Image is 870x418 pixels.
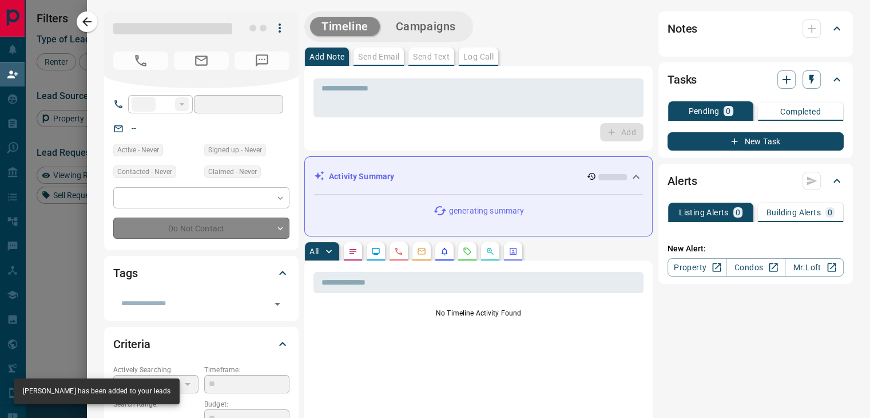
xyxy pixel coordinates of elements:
[668,132,844,151] button: New Task
[309,247,319,255] p: All
[329,171,394,183] p: Activity Summary
[828,208,832,216] p: 0
[23,382,170,401] div: [PERSON_NAME] has been added to your leads
[310,17,380,36] button: Timeline
[313,308,643,318] p: No Timeline Activity Found
[113,330,289,358] div: Criteria
[486,247,495,256] svg: Opportunities
[371,247,380,256] svg: Lead Browsing Activity
[668,172,697,190] h2: Alerts
[208,166,257,178] span: Claimed - Never
[204,399,289,409] p: Budget:
[668,66,844,93] div: Tasks
[394,247,403,256] svg: Calls
[440,247,449,256] svg: Listing Alerts
[314,166,643,187] div: Activity Summary
[113,335,150,353] h2: Criteria
[309,53,344,61] p: Add Note
[204,365,289,375] p: Timeframe:
[269,296,285,312] button: Open
[463,247,472,256] svg: Requests
[668,19,697,38] h2: Notes
[113,365,198,375] p: Actively Searching:
[668,70,697,89] h2: Tasks
[132,124,136,133] a: --
[417,247,426,256] svg: Emails
[726,107,730,115] p: 0
[113,218,289,239] div: Do Not Contact
[384,17,467,36] button: Campaigns
[785,258,844,277] a: Mr.Loft
[117,144,159,156] span: Active - Never
[113,52,168,70] span: No Number
[208,144,262,156] span: Signed up - Never
[668,167,844,195] div: Alerts
[509,247,518,256] svg: Agent Actions
[449,205,524,217] p: generating summary
[780,108,821,116] p: Completed
[668,243,844,255] p: New Alert:
[766,208,821,216] p: Building Alerts
[736,208,740,216] p: 0
[235,52,289,70] span: No Number
[113,259,289,287] div: Tags
[174,52,229,70] span: No Email
[726,258,785,277] a: Condos
[679,208,729,216] p: Listing Alerts
[668,258,726,277] a: Property
[113,264,137,282] h2: Tags
[117,166,172,178] span: Contacted - Never
[668,15,844,42] div: Notes
[348,247,357,256] svg: Notes
[688,107,719,115] p: Pending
